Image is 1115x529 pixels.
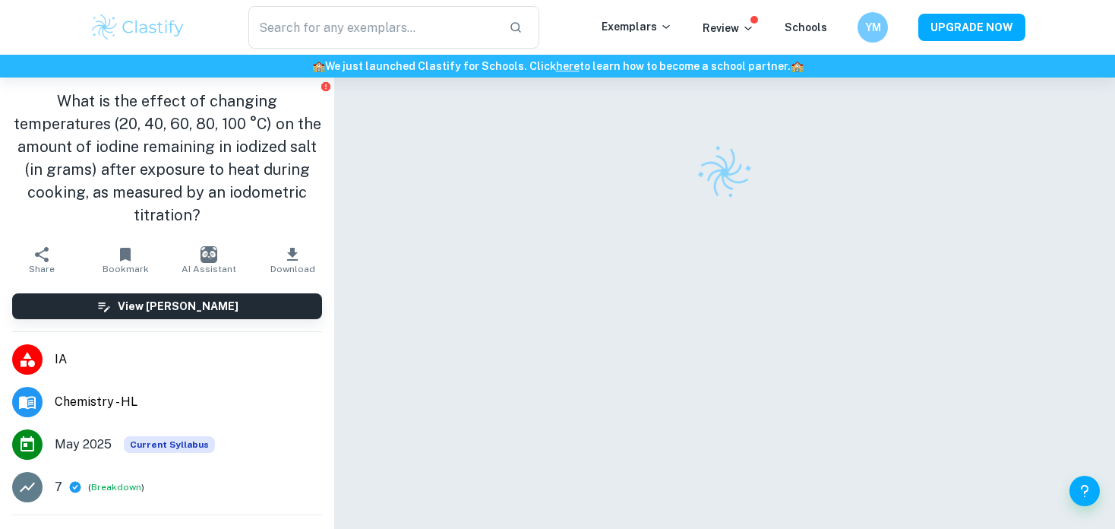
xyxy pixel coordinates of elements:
h6: YM [864,19,882,36]
p: Exemplars [602,18,672,35]
p: Review [703,20,754,36]
button: AI Assistant [167,239,251,281]
span: May 2025 [55,436,112,454]
button: Breakdown [91,480,141,494]
button: Download [251,239,334,281]
span: 🏫 [791,60,804,72]
button: View [PERSON_NAME] [12,293,322,319]
h6: View [PERSON_NAME] [118,298,238,315]
span: Chemistry - HL [55,393,322,411]
img: Clastify logo [688,136,762,210]
img: Clastify logo [90,12,186,43]
span: Current Syllabus [124,436,215,453]
span: ( ) [88,480,144,495]
span: 🏫 [312,60,325,72]
button: YM [858,12,888,43]
span: Bookmark [103,264,149,274]
input: Search for any exemplars... [248,6,497,49]
p: 7 [55,478,62,496]
span: Download [270,264,315,274]
div: This exemplar is based on the current syllabus. Feel free to refer to it for inspiration/ideas wh... [124,436,215,453]
span: Share [29,264,55,274]
button: UPGRADE NOW [918,14,1025,41]
a: here [556,60,580,72]
button: Report issue [320,81,331,92]
button: Bookmark [84,239,167,281]
button: Help and Feedback [1069,476,1100,506]
a: Schools [785,21,827,33]
h1: What is the effect of changing temperatures (20, 40, 60, 80, 100 °C) on the amount of iodine rema... [12,90,322,226]
span: IA [55,350,322,369]
span: AI Assistant [182,264,236,274]
img: AI Assistant [201,246,217,263]
h6: We just launched Clastify for Schools. Click to learn how to become a school partner. [3,58,1112,74]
